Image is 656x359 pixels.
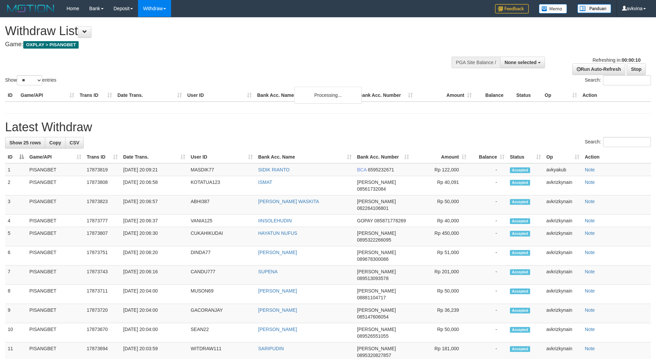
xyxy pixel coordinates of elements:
input: Search: [603,75,651,85]
select: Showentries [17,75,42,85]
span: [PERSON_NAME] [357,307,396,313]
a: Note [585,346,595,351]
label: Search: [585,75,651,85]
span: OXPLAY > PISANGBET [23,41,79,49]
span: Accepted [510,327,530,333]
td: GACORANJAY [188,304,255,323]
td: CANDU777 [188,266,255,285]
div: Processing... [294,87,362,104]
td: [DATE] 20:06:30 [120,227,188,246]
td: Rp 36,239 [412,304,469,323]
a: Note [585,307,595,313]
a: SUPENA [258,269,278,274]
td: KOTATUA123 [188,176,255,195]
td: [DATE] 20:06:58 [120,176,188,195]
span: Accepted [510,308,530,313]
button: None selected [500,57,545,68]
span: Accepted [510,180,530,186]
span: Copy 0895320827857 to clipboard [357,353,391,358]
td: avkyakub [544,163,582,176]
span: GOPAY [357,218,373,223]
td: 3 [5,195,27,215]
td: [DATE] 20:06:20 [120,246,188,266]
th: Balance: activate to sort column ascending [469,151,507,163]
td: PISANGBET [27,163,84,176]
td: Rp 40,091 [412,176,469,195]
td: PISANGBET [27,285,84,304]
span: [PERSON_NAME] [357,230,396,236]
span: Accepted [510,199,530,205]
td: - [469,176,507,195]
a: Note [585,230,595,236]
strong: 00:00:10 [622,57,640,63]
span: [PERSON_NAME] [357,250,396,255]
img: Button%20Memo.svg [539,4,567,13]
th: Bank Acc. Name: activate to sort column ascending [255,151,354,163]
span: Copy 0895322266095 to clipboard [357,237,391,243]
a: Note [585,288,595,294]
a: [PERSON_NAME] [258,327,297,332]
td: PISANGBET [27,227,84,246]
span: Copy 085871778269 to clipboard [374,218,406,223]
td: 17873823 [84,195,120,215]
input: Search: [603,137,651,147]
th: Status [514,89,542,102]
td: 17873808 [84,176,120,195]
td: Rp 450,000 [412,227,469,246]
td: avkrizkynain [544,285,582,304]
span: Copy 089678300086 to clipboard [357,256,388,262]
a: [PERSON_NAME] [258,288,297,294]
td: PISANGBET [27,176,84,195]
span: Accepted [510,218,530,224]
span: Copy 089513093578 to clipboard [357,276,388,281]
td: 10 [5,323,27,342]
span: CSV [70,140,79,145]
a: [PERSON_NAME] [258,250,297,255]
td: Rp 201,000 [412,266,469,285]
span: [PERSON_NAME] [357,269,396,274]
td: 17873711 [84,285,120,304]
td: CUKAHIKUDAI [188,227,255,246]
td: - [469,215,507,227]
td: - [469,246,507,266]
th: Bank Acc. Name [254,89,356,102]
td: ABHI387 [188,195,255,215]
td: - [469,227,507,246]
th: Balance [474,89,514,102]
span: Accepted [510,250,530,256]
th: Date Trans. [115,89,185,102]
span: BCA [357,167,366,172]
div: PGA Site Balance / [452,57,500,68]
a: Note [585,327,595,332]
a: Note [585,167,595,172]
span: Copy 089526551055 to clipboard [357,333,388,339]
th: Action [580,89,651,102]
td: 7 [5,266,27,285]
h1: Withdraw List [5,24,431,38]
img: panduan.png [577,4,611,13]
span: Refreshing in: [593,57,640,63]
td: avkrizkynain [544,246,582,266]
td: avkrizkynain [544,266,582,285]
label: Search: [585,137,651,147]
td: PISANGBET [27,266,84,285]
span: Copy 6595232671 to clipboard [368,167,394,172]
span: Copy 08561732084 to clipboard [357,186,386,192]
td: - [469,266,507,285]
span: [PERSON_NAME] [357,199,396,204]
a: [PERSON_NAME] WASKITA [258,199,319,204]
td: [DATE] 20:04:00 [120,304,188,323]
th: Bank Acc. Number: activate to sort column ascending [354,151,412,163]
img: MOTION_logo.png [5,3,56,13]
td: avkrizkynain [544,323,582,342]
td: - [469,163,507,176]
span: Accepted [510,231,530,237]
td: 17873777 [84,215,120,227]
a: Stop [627,63,646,75]
a: [PERSON_NAME] [258,307,297,313]
th: Action [582,151,651,163]
a: HAYATUN NUFUS [258,230,297,236]
h1: Latest Withdraw [5,120,651,134]
a: Run Auto-Refresh [572,63,625,75]
td: [DATE] 20:09:21 [120,163,188,176]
